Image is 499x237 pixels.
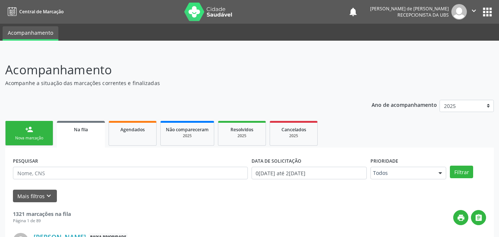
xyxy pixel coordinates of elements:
i: print [457,214,465,222]
a: Central de Marcação [5,6,64,18]
img: img [451,4,467,20]
button:  [467,4,481,20]
button: print [453,210,468,225]
button:  [471,210,486,225]
p: Acompanhamento [5,61,347,79]
input: Selecione um intervalo [252,167,367,179]
label: PESQUISAR [13,155,38,167]
i: keyboard_arrow_down [45,192,53,200]
span: Agendados [120,126,145,133]
div: 2025 [166,133,209,139]
div: Página 1 de 89 [13,218,71,224]
button: notifications [348,7,358,17]
span: Central de Marcação [19,9,64,15]
a: Acompanhamento [3,26,58,41]
div: person_add [25,125,33,133]
label: Prioridade [370,155,398,167]
strong: 1321 marcações na fila [13,210,71,217]
span: Resolvidos [230,126,253,133]
span: Cancelados [281,126,306,133]
span: Na fila [74,126,88,133]
label: DATA DE SOLICITAÇÃO [252,155,301,167]
button: apps [481,6,494,18]
div: 2025 [223,133,260,139]
div: 2025 [275,133,312,139]
div: Nova marcação [11,135,48,141]
p: Ano de acompanhamento [372,100,437,109]
button: Filtrar [450,166,473,178]
span: Recepcionista da UBS [397,12,449,18]
i:  [475,214,483,222]
span: Todos [373,169,431,177]
p: Acompanhe a situação das marcações correntes e finalizadas [5,79,347,87]
span: Não compareceram [166,126,209,133]
input: Nome, CNS [13,167,248,179]
i:  [470,7,478,15]
div: [PERSON_NAME] de [PERSON_NAME] [370,6,449,12]
button: Mais filtroskeyboard_arrow_down [13,190,57,203]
